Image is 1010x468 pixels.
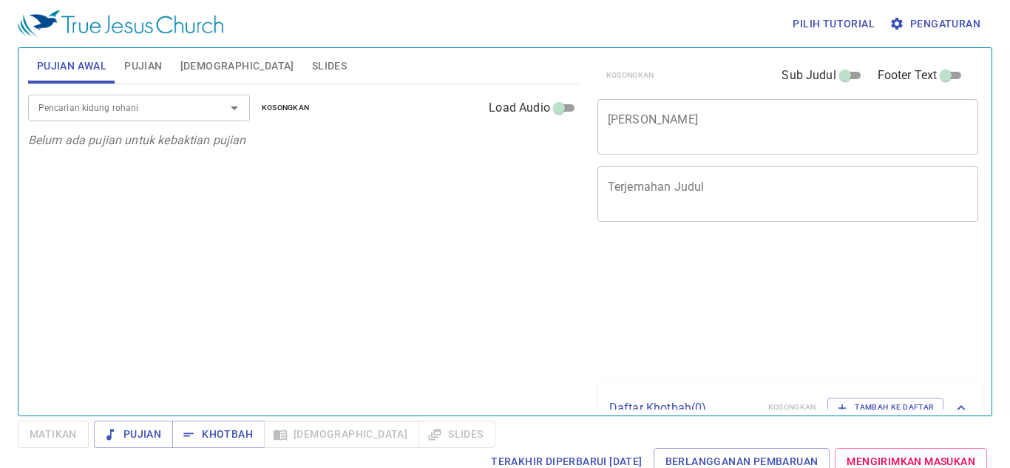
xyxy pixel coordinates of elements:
[592,237,904,378] iframe: from-child
[28,133,246,147] i: Belum ada pujian untuk kebaktian pujian
[489,99,550,117] span: Load Audio
[609,399,756,417] p: Daftar Khotbah ( 0 )
[180,57,294,75] span: [DEMOGRAPHIC_DATA]
[172,421,265,448] button: Khotbah
[892,15,980,33] span: Pengaturan
[184,425,253,444] span: Khotbah
[106,425,161,444] span: Pujian
[253,99,319,117] button: Kosongkan
[827,398,943,417] button: Tambah ke Daftar
[94,421,173,448] button: Pujian
[787,10,881,38] button: Pilih tutorial
[887,10,986,38] button: Pengaturan
[224,98,245,118] button: Open
[124,57,162,75] span: Pujian
[262,101,310,115] span: Kosongkan
[312,57,347,75] span: Slides
[878,67,938,84] span: Footer Text
[793,15,875,33] span: Pilih tutorial
[37,57,106,75] span: Pujian Awal
[782,67,836,84] span: Sub Judul
[597,383,982,432] div: Daftar Khotbah(0)KosongkanTambah ke Daftar
[837,401,934,414] span: Tambah ke Daftar
[18,10,223,37] img: True Jesus Church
